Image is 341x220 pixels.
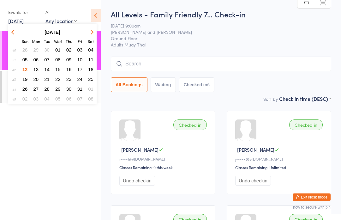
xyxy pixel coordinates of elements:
em: 41 [12,57,15,62]
div: Any location [45,17,77,24]
div: Events for [8,7,39,17]
strong: [DATE] [45,29,60,35]
em: 44 [12,87,16,92]
span: 03 [33,96,39,101]
button: 02 [64,46,74,54]
button: 18 [86,65,96,74]
span: 17 [77,67,83,72]
button: 05 [53,95,63,103]
button: 03 [31,95,41,103]
label: Sort by [263,96,278,102]
span: 04 [88,47,93,52]
button: All Bookings [111,77,147,92]
span: [PERSON_NAME] and [PERSON_NAME] [111,29,321,35]
div: Check in time (DESC) [279,95,331,102]
button: 11 [86,55,96,64]
span: [DATE] 9:00am [111,22,321,29]
span: 01 [88,86,93,92]
span: 25 [88,76,93,82]
button: 23 [64,75,74,83]
small: Wednesday [54,39,62,44]
div: Checked in [173,119,207,130]
small: Friday [78,39,82,44]
span: 10 [77,57,83,62]
button: Checked in6 [179,77,215,92]
span: 07 [44,57,50,62]
em: 40 [12,47,16,52]
button: 17 [75,65,85,74]
div: j•••••8@[DOMAIN_NAME] [235,156,325,162]
button: 31 [75,85,85,93]
span: 29 [55,86,61,92]
span: 28 [44,86,50,92]
span: 06 [33,57,39,62]
span: 06 [66,96,72,101]
button: 28 [20,46,30,54]
h2: All Levels - Family Friendly 7… Check-in [111,9,331,19]
span: 01 [55,47,61,52]
button: 05 [20,55,30,64]
span: 21 [44,76,50,82]
button: 12 [20,65,30,74]
button: Undo checkin [119,176,155,186]
input: Search [111,57,331,71]
button: 10 [75,55,85,64]
span: 27 [33,86,39,92]
span: 13 [33,67,39,72]
button: 09 [64,55,74,64]
span: 30 [66,86,72,92]
button: 08 [53,55,63,64]
button: 27 [31,85,41,93]
span: 09 [66,57,72,62]
small: Tuesday [44,39,50,44]
em: 43 [12,77,16,82]
button: 06 [64,95,74,103]
button: 29 [31,46,41,54]
button: 04 [86,46,96,54]
button: 29 [53,85,63,93]
span: 08 [88,96,93,101]
button: Undo checkin [235,176,271,186]
span: 23 [66,76,72,82]
button: 25 [86,75,96,83]
a: 9:00 -10:00 amAll Levels - Family Friendly 7+[PERSON_NAME] and [PERSON_NAME] [2,31,101,70]
button: 30 [64,85,74,93]
span: [PERSON_NAME] [237,146,274,153]
a: [DATE] [8,17,24,24]
button: 22 [53,75,63,83]
button: 30 [42,46,52,54]
span: 02 [66,47,72,52]
span: 14 [44,67,50,72]
span: Ground Floor [111,35,321,41]
button: 21 [42,75,52,83]
button: how to secure with pin [293,205,331,210]
span: 30 [44,47,50,52]
span: 26 [22,86,28,92]
div: Checked in [289,119,323,130]
span: 05 [22,57,28,62]
button: 28 [42,85,52,93]
div: 6 [207,82,210,87]
span: 07 [77,96,83,101]
button: 14 [42,65,52,74]
span: 31 [77,86,83,92]
button: 01 [53,46,63,54]
div: At [45,7,77,17]
em: 45 [12,96,16,101]
button: 03 [75,46,85,54]
button: 20 [31,75,41,83]
span: [PERSON_NAME] [121,146,159,153]
div: i••••h@[DOMAIN_NAME] [119,156,209,162]
button: 19 [20,75,30,83]
button: Waiting [151,77,176,92]
button: 07 [42,55,52,64]
span: 05 [55,96,61,101]
span: 28 [22,47,28,52]
span: 20 [33,76,39,82]
span: 08 [55,57,61,62]
span: 15 [55,67,61,72]
button: 08 [86,95,96,103]
span: 19 [22,76,28,82]
span: 03 [77,47,83,52]
small: Sunday [22,39,28,44]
